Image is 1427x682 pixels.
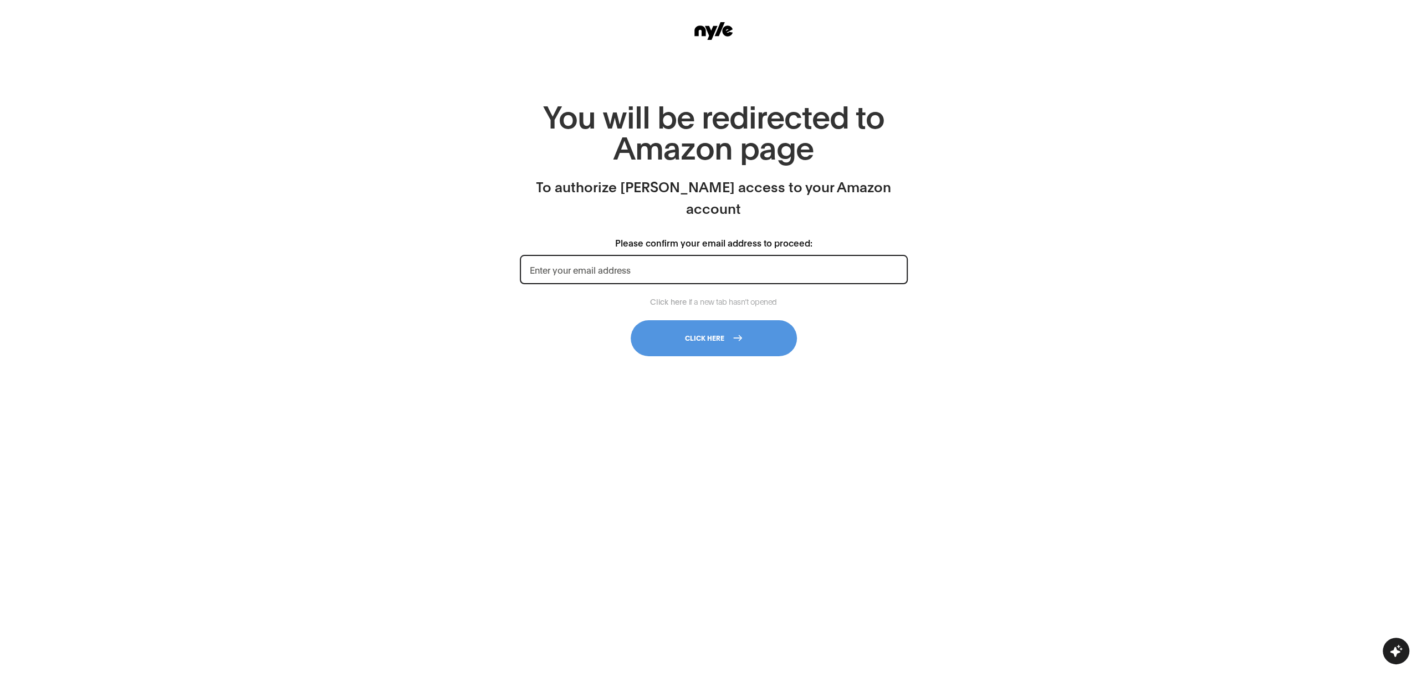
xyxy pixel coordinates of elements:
[520,255,908,284] input: Enter your email address
[520,295,908,307] p: if a new tab hasn’t opened
[520,235,908,249] label: Please confirm your email address to proceed:
[631,320,797,356] button: Click here
[520,175,908,219] h4: To authorize [PERSON_NAME] access to your Amazon account
[650,295,687,307] button: Click here
[520,99,908,161] h1: You will be redirected to Amazon page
